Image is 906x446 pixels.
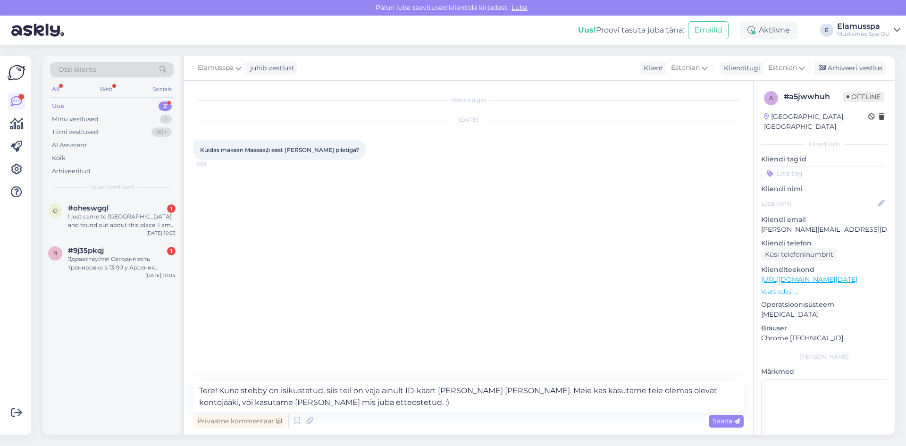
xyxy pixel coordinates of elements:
img: Askly Logo [8,64,25,82]
input: Lisa nimi [762,198,876,209]
div: Uus [52,101,64,111]
span: Estonian [671,63,700,73]
div: Arhiveeritud [52,167,91,176]
div: AI Assistent [52,141,87,150]
div: I just came to [GEOGRAPHIC_DATA] and found out about this place. I am interested in visiting but ... [68,212,176,229]
p: Operatsioonisüsteem [761,300,887,310]
div: Здравствуйте! Сегодня есть тренировка в 13:00 у Арсения группы? [68,255,176,272]
span: #9j35pkqj [68,246,104,255]
a: [URL][DOMAIN_NAME][DATE] [761,275,857,284]
div: Proovi tasuta juba täna: [578,25,684,36]
div: Klienditugi [720,63,760,73]
span: #oheswgql [68,204,109,212]
div: Minu vestlused [52,115,99,124]
p: Brauser [761,323,887,333]
span: Saada [713,417,740,425]
b: Uus! [578,25,596,34]
div: [DATE] 10:04 [145,272,176,279]
div: 1 [160,115,172,124]
p: Kliendi telefon [761,238,887,248]
div: E [820,24,833,37]
div: [PERSON_NAME] [761,353,887,361]
div: Klient [640,63,663,73]
input: Lisa tag [761,166,887,180]
div: Tiimi vestlused [52,127,98,137]
div: Mustamäe Spa OÜ [837,30,890,38]
div: # a5jwwhuh [784,91,843,102]
div: [DATE] [193,116,744,124]
textarea: Tere! Kuna stebby on isikustatud, siis teil on vaja ainult ID-kaart [PERSON_NAME] [PERSON_NAME]. ... [193,381,744,412]
div: 1 [167,247,176,255]
div: [GEOGRAPHIC_DATA], [GEOGRAPHIC_DATA] [764,112,868,132]
p: Chrome [TECHNICAL_ID] [761,333,887,343]
span: Offline [843,92,884,102]
a: ElamusspaMustamäe Spa OÜ [837,23,900,38]
span: Uued vestlused [90,183,134,192]
span: Otsi kliente [59,65,96,75]
div: 99+ [151,127,172,137]
span: Estonian [768,63,797,73]
span: o [53,207,58,214]
button: Emailid [688,21,729,39]
span: Luba [509,3,530,12]
div: Elamusspa [837,23,890,30]
p: Kliendi nimi [761,184,887,194]
p: Kliendi email [761,215,887,225]
div: Arhiveeri vestlus [814,62,886,75]
div: Socials [151,83,174,95]
div: Kõik [52,153,66,163]
span: Kuidas maksan Massaaẓ̌i eest [PERSON_NAME] piletiga? [200,146,359,153]
span: a [769,94,773,101]
div: Aktiivne [740,22,797,39]
div: Vestlus algas [193,96,744,104]
p: [MEDICAL_DATA] [761,310,887,320]
p: Klienditeekond [761,265,887,275]
span: 8:04 [196,160,232,168]
div: All [50,83,61,95]
div: 2 [159,101,172,111]
div: 1 [167,204,176,213]
p: Märkmed [761,367,887,377]
p: [PERSON_NAME][EMAIL_ADDRESS][DOMAIN_NAME] [761,225,887,235]
div: [DATE] 10:23 [146,229,176,236]
div: Web [98,83,114,95]
div: Privaatne kommentaar [193,415,285,428]
div: Küsi telefoninumbrit [761,248,837,261]
p: Kliendi tag'id [761,154,887,164]
p: Vaata edasi ... [761,287,887,296]
div: Kliendi info [761,140,887,149]
div: juhib vestlust [246,63,294,73]
span: Elamusspa [198,63,234,73]
span: 9 [54,250,57,257]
